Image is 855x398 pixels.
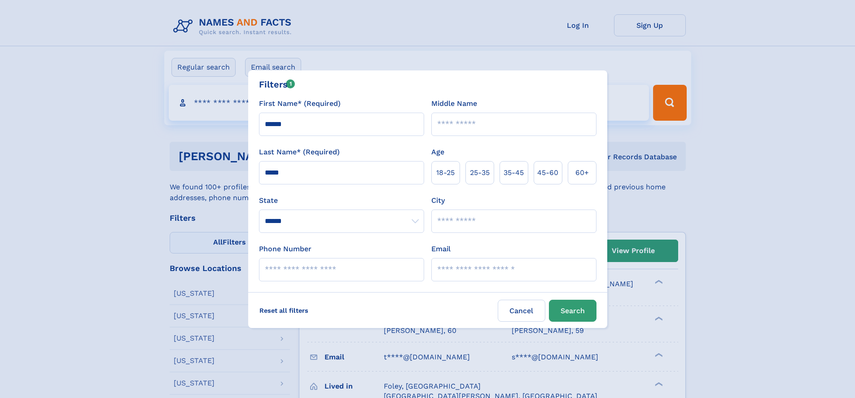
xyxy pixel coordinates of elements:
label: Email [431,244,451,254]
span: 25‑35 [470,167,490,178]
button: Search [549,300,596,322]
span: 45‑60 [537,167,558,178]
span: 18‑25 [436,167,455,178]
span: 60+ [575,167,589,178]
label: State [259,195,424,206]
label: City [431,195,445,206]
label: Middle Name [431,98,477,109]
label: Reset all filters [254,300,314,321]
span: 35‑45 [504,167,524,178]
label: Phone Number [259,244,311,254]
label: Age [431,147,444,157]
label: Last Name* (Required) [259,147,340,157]
div: Filters [259,78,295,91]
label: Cancel [498,300,545,322]
label: First Name* (Required) [259,98,341,109]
